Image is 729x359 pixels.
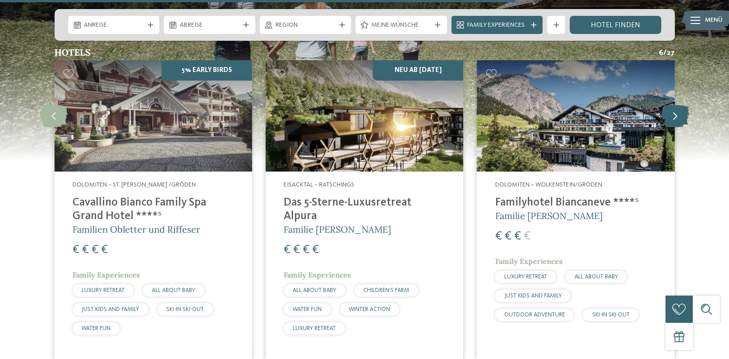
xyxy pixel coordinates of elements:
[284,224,391,235] span: Familie [PERSON_NAME]
[284,182,354,188] span: Eisacktal – Ratschings
[166,306,204,312] span: SKI-IN SKI-OUT
[363,287,409,293] span: CHILDREN’S FARM
[467,21,527,30] span: Family Experiences
[293,287,336,293] span: ALL ABOUT BABY
[575,274,618,280] span: ALL ABOUT BABY
[514,230,521,242] span: €
[372,21,431,30] span: Meine Wünsche
[659,48,663,58] span: 6
[504,312,565,318] span: OUTDOOR ADVENTURE
[570,16,661,34] a: Hotel finden
[284,196,445,223] h4: Das 5-Sterne-Luxusretreat Alpura
[666,48,675,58] span: 27
[303,244,309,256] span: €
[284,270,351,279] span: Family Experiences
[495,257,563,266] span: Family Experiences
[495,230,502,242] span: €
[592,312,630,318] span: SKI-IN SKI-OUT
[72,244,79,256] span: €
[54,60,252,171] img: Family Spa Grand Hotel Cavallino Bianco ****ˢ
[266,60,463,171] img: Kinderfreundliches Hotel in Südtirol mit Pool gesucht?
[82,244,89,256] span: €
[152,287,195,293] span: ALL ABOUT BABY
[663,48,666,58] span: /
[505,230,512,242] span: €
[54,47,91,58] span: Hotels
[293,244,300,256] span: €
[293,325,336,331] span: LUXURY RETREAT
[84,21,144,30] span: Anreise
[82,325,111,331] span: WATER FUN
[504,274,547,280] span: LUXURY RETREAT
[349,306,390,312] span: WINTER ACTION
[72,182,196,188] span: Dolomiten – St. [PERSON_NAME] /Gröden
[504,293,562,299] span: JUST KIDS AND FAMILY
[495,196,657,210] h4: Familyhotel Biancaneve ****ˢ
[275,21,335,30] span: Region
[495,210,603,221] span: Familie [PERSON_NAME]
[180,21,240,30] span: Abreise
[477,60,675,171] img: Kinderfreundliches Hotel in Südtirol mit Pool gesucht?
[72,224,200,235] span: Familien Obletter und Riffeser
[312,244,319,256] span: €
[495,182,602,188] span: Dolomiten – Wolkenstein/Gröden
[72,270,140,279] span: Family Experiences
[82,306,139,312] span: JUST KIDS AND FAMILY
[101,244,108,256] span: €
[524,230,531,242] span: €
[293,306,322,312] span: WATER FUN
[82,287,125,293] span: LUXURY RETREAT
[72,196,234,223] h4: Cavallino Bianco Family Spa Grand Hotel ****ˢ
[284,244,290,256] span: €
[92,244,98,256] span: €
